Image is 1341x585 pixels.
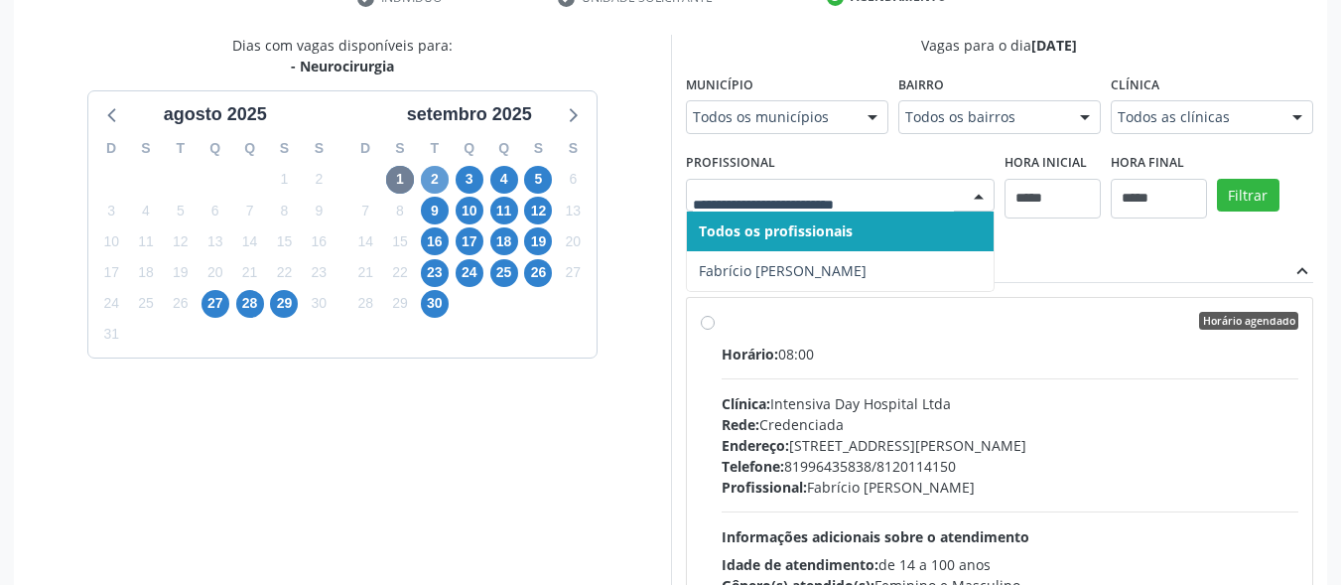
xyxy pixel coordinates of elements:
[417,133,452,164] div: T
[456,166,483,194] span: quarta-feira, 3 de setembro de 2025
[232,56,453,76] div: - Neurocirurgia
[421,197,449,224] span: terça-feira, 9 de setembro de 2025
[722,435,1299,456] div: [STREET_ADDRESS][PERSON_NAME]
[559,227,587,255] span: sábado, 20 de setembro de 2025
[97,227,125,255] span: domingo, 10 de agosto de 2025
[167,259,195,287] span: terça-feira, 19 de agosto de 2025
[132,227,160,255] span: segunda-feira, 11 de agosto de 2025
[1217,179,1279,213] button: Filtrar
[270,197,298,224] span: sexta-feira, 8 de agosto de 2025
[524,227,552,255] span: sexta-feira, 19 de setembro de 2025
[524,197,552,224] span: sexta-feira, 12 de setembro de 2025
[232,35,453,76] div: Dias com vagas disponíveis para:
[132,259,160,287] span: segunda-feira, 18 de agosto de 2025
[270,166,298,194] span: sexta-feira, 1 de agosto de 2025
[456,197,483,224] span: quarta-feira, 10 de setembro de 2025
[383,133,418,164] div: S
[490,166,518,194] span: quinta-feira, 4 de setembro de 2025
[270,227,298,255] span: sexta-feira, 15 de agosto de 2025
[236,259,264,287] span: quinta-feira, 21 de agosto de 2025
[201,197,229,224] span: quarta-feira, 6 de agosto de 2025
[1111,148,1184,179] label: Hora final
[452,133,486,164] div: Q
[386,166,414,194] span: segunda-feira, 1 de setembro de 2025
[722,436,789,455] span: Endereço:
[686,35,1314,56] div: Vagas para o dia
[132,290,160,318] span: segunda-feira, 25 de agosto de 2025
[267,133,302,164] div: S
[201,227,229,255] span: quarta-feira, 13 de agosto de 2025
[386,290,414,318] span: segunda-feira, 29 de setembro de 2025
[305,290,333,318] span: sábado, 30 de agosto de 2025
[722,456,1299,477] div: 81996435838/8120114150
[97,290,125,318] span: domingo, 24 de agosto de 2025
[351,197,379,224] span: domingo, 7 de setembro de 2025
[722,457,784,476] span: Telefone:
[722,415,759,434] span: Rede:
[351,259,379,287] span: domingo, 21 de setembro de 2025
[97,321,125,349] span: domingo, 31 de agosto de 2025
[167,197,195,224] span: terça-feira, 5 de agosto de 2025
[1199,312,1298,330] span: Horário agendado
[559,197,587,224] span: sábado, 13 de setembro de 2025
[490,227,518,255] span: quinta-feira, 18 de setembro de 2025
[156,101,275,128] div: agosto 2025
[94,133,129,164] div: D
[898,70,944,100] label: Bairro
[386,259,414,287] span: segunda-feira, 22 de setembro de 2025
[236,227,264,255] span: quinta-feira, 14 de agosto de 2025
[198,133,232,164] div: Q
[97,259,125,287] span: domingo, 17 de agosto de 2025
[236,290,264,318] span: quinta-feira, 28 de agosto de 2025
[490,197,518,224] span: quinta-feira, 11 de setembro de 2025
[305,166,333,194] span: sábado, 2 de agosto de 2025
[270,290,298,318] span: sexta-feira, 29 de agosto de 2025
[421,227,449,255] span: terça-feira, 16 de setembro de 2025
[722,477,1299,498] div: Fabrício [PERSON_NAME]
[524,259,552,287] span: sexta-feira, 26 de setembro de 2025
[132,197,160,224] span: segunda-feira, 4 de agosto de 2025
[556,133,591,164] div: S
[97,197,125,224] span: domingo, 3 de agosto de 2025
[201,290,229,318] span: quarta-feira, 27 de agosto de 2025
[270,259,298,287] span: sexta-feira, 22 de agosto de 2025
[1118,107,1273,127] span: Todos as clínicas
[722,345,778,364] span: Horário:
[699,261,867,280] span: Fabrício [PERSON_NAME]
[490,259,518,287] span: quinta-feira, 25 de setembro de 2025
[305,227,333,255] span: sábado, 16 de agosto de 2025
[1031,36,1077,55] span: [DATE]
[232,133,267,164] div: Q
[351,227,379,255] span: domingo, 14 de setembro de 2025
[348,133,383,164] div: D
[456,259,483,287] span: quarta-feira, 24 de setembro de 2025
[693,107,848,127] span: Todos os municípios
[129,133,164,164] div: S
[421,166,449,194] span: terça-feira, 2 de setembro de 2025
[722,554,1299,575] div: de 14 a 100 anos
[722,555,878,574] span: Idade de atendimento:
[486,133,521,164] div: Q
[1111,70,1159,100] label: Clínica
[699,221,853,240] span: Todos os profissionais
[236,197,264,224] span: quinta-feira, 7 de agosto de 2025
[399,101,540,128] div: setembro 2025
[302,133,336,164] div: S
[521,133,556,164] div: S
[386,227,414,255] span: segunda-feira, 15 de setembro de 2025
[456,227,483,255] span: quarta-feira, 17 de setembro de 2025
[421,259,449,287] span: terça-feira, 23 de setembro de 2025
[163,133,198,164] div: T
[305,259,333,287] span: sábado, 23 de agosto de 2025
[559,166,587,194] span: sábado, 6 de setembro de 2025
[201,259,229,287] span: quarta-feira, 20 de agosto de 2025
[1005,148,1087,179] label: Hora inicial
[305,197,333,224] span: sábado, 9 de agosto de 2025
[686,148,775,179] label: Profissional
[524,166,552,194] span: sexta-feira, 5 de setembro de 2025
[722,344,1299,365] div: 08:00
[421,290,449,318] span: terça-feira, 30 de setembro de 2025
[167,290,195,318] span: terça-feira, 26 de agosto de 2025
[722,394,770,413] span: Clínica:
[386,197,414,224] span: segunda-feira, 8 de setembro de 2025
